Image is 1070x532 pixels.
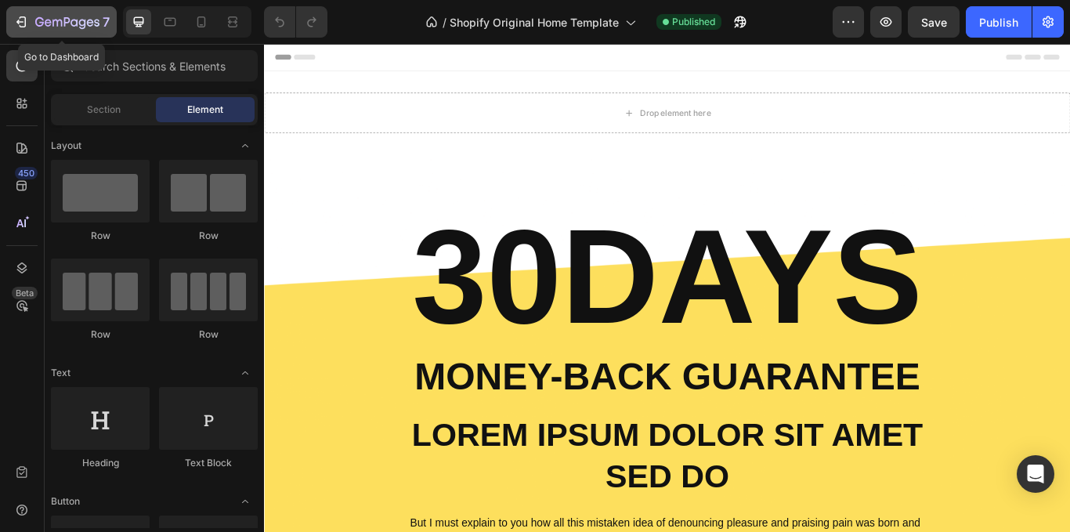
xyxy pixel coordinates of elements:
[51,494,80,508] span: Button
[159,328,258,342] div: Row
[12,287,38,299] div: Beta
[438,74,521,87] div: Drop element here
[51,366,70,380] span: Text
[15,167,38,179] div: 450
[672,15,715,29] span: Published
[264,44,1070,532] iframe: Design area
[51,328,150,342] div: Row
[979,14,1018,31] div: Publish
[187,103,223,117] span: Element
[168,192,772,352] h2: 30DAYS
[233,489,258,514] span: Toggle open
[51,50,258,81] input: Search Sections & Elements
[87,103,121,117] span: Section
[921,16,947,29] span: Save
[233,133,258,158] span: Toggle open
[450,14,619,31] span: Shopify Original Home Template
[966,6,1032,38] button: Publish
[175,366,765,410] p: Money-Back Guarantee
[264,6,327,38] div: Undo/Redo
[6,6,117,38] button: 7
[51,456,150,470] div: Heading
[51,139,81,153] span: Layout
[233,360,258,385] span: Toggle open
[103,13,110,31] p: 7
[159,229,258,243] div: Row
[51,229,150,243] div: Row
[908,6,960,38] button: Save
[170,432,770,530] p: Lorem ipsum dolor sit amet sed do
[443,14,446,31] span: /
[1017,455,1054,493] div: Open Intercom Messenger
[159,456,258,470] div: Text Block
